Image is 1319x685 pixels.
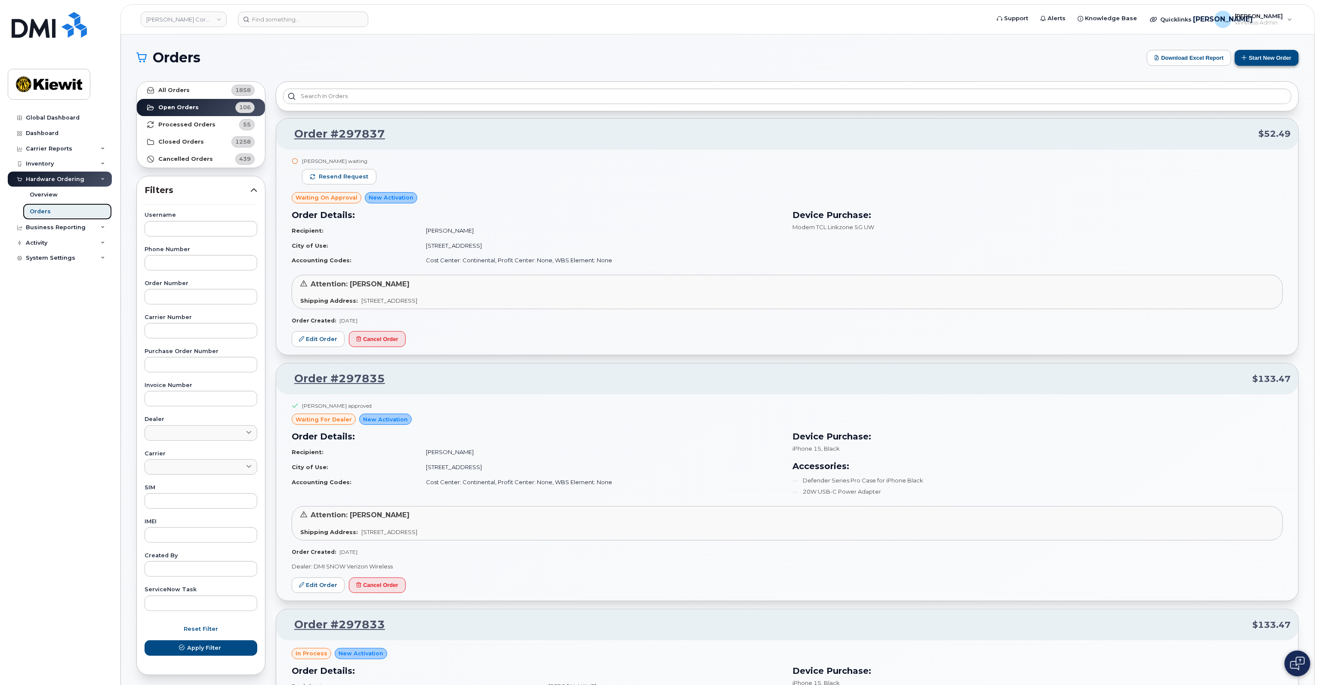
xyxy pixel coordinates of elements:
h3: Order Details: [292,209,782,221]
span: Waiting On Approval [296,194,357,202]
strong: Closed Orders [158,138,204,145]
h3: Device Purchase: [792,664,1283,677]
span: $133.47 [1252,373,1291,385]
strong: Recipient: [292,448,324,455]
strong: Open Orders [158,104,199,111]
span: 439 [239,155,251,163]
h3: Order Details: [292,664,782,677]
button: Reset Filter [145,621,257,637]
h3: Accessories: [792,460,1283,473]
li: Defender Series Pro Case for iPhone Black [792,476,1283,485]
label: Dealer [145,417,257,422]
strong: Order Created: [292,317,336,324]
a: Closed Orders1258 [137,133,265,151]
a: Cancelled Orders439 [137,151,265,168]
label: Carrier [145,451,257,457]
label: Carrier Number [145,315,257,320]
span: $133.47 [1252,619,1291,631]
h3: Device Purchase: [792,209,1283,221]
span: [DATE] [339,549,357,555]
label: IMEI [145,519,257,525]
strong: Shipping Address: [300,528,358,535]
span: 1258 [235,138,251,146]
h3: Order Details: [292,430,782,443]
strong: City of Use: [292,242,328,249]
span: , Black [821,445,840,452]
span: Orders [153,51,200,64]
button: Cancel Order [349,577,406,593]
strong: City of Use: [292,464,328,470]
label: Phone Number [145,247,257,252]
td: [STREET_ADDRESS] [418,238,782,253]
strong: Recipient: [292,227,324,234]
div: [PERSON_NAME] approved [302,402,372,409]
td: [PERSON_NAME] [418,445,782,460]
span: waiting for dealer [296,415,352,424]
span: 1858 [235,86,251,94]
div: [PERSON_NAME] waiting [302,157,376,165]
span: Reset Filter [184,625,218,633]
a: All Orders1858 [137,82,265,99]
span: Modem TCL Linkzone 5G UW [792,224,874,230]
a: Order #297837 [284,126,385,142]
span: [DATE] [339,317,357,324]
label: ServiceNow Task [145,587,257,593]
span: New Activation [363,415,408,424]
button: Cancel Order [349,331,406,347]
span: [STREET_ADDRESS] [361,297,417,304]
strong: Order Created: [292,549,336,555]
a: Open Orders106 [137,99,265,116]
span: [STREET_ADDRESS] [361,528,417,535]
a: Processed Orders55 [137,116,265,133]
h3: Device Purchase: [792,430,1283,443]
button: Start New Order [1235,50,1299,66]
span: Filters [145,184,250,197]
span: in process [296,649,327,657]
label: Invoice Number [145,383,257,388]
strong: Shipping Address: [300,297,358,304]
span: Resend request [319,173,368,181]
span: iPhone 15 [792,445,821,452]
button: Download Excel Report [1147,50,1231,66]
label: Order Number [145,281,257,286]
a: Edit Order [292,577,345,593]
img: Open chat [1290,657,1305,670]
label: Created By [145,553,257,559]
input: Search in orders [283,89,1291,104]
span: Apply Filter [187,644,221,652]
strong: Accounting Codes: [292,479,351,485]
li: 20W USB-C Power Adapter [792,488,1283,496]
strong: Accounting Codes: [292,257,351,264]
strong: Processed Orders [158,121,216,128]
p: Dealer: DMI SNOW Verizon Wireless [292,562,1283,571]
strong: Cancelled Orders [158,156,213,163]
span: New Activation [339,649,383,657]
td: Cost Center: Continental, Profit Center: None, WBS Element: None [418,475,782,490]
span: Attention: [PERSON_NAME] [311,511,410,519]
label: SIM [145,485,257,491]
td: [PERSON_NAME] [418,223,782,238]
td: Cost Center: Continental, Profit Center: None, WBS Element: None [418,253,782,268]
strong: All Orders [158,87,190,94]
a: Edit Order [292,331,345,347]
td: [STREET_ADDRESS] [418,460,782,475]
label: Username [145,212,257,218]
span: Attention: [PERSON_NAME] [311,280,410,288]
button: Resend request [302,169,376,184]
span: 55 [243,120,251,129]
span: New Activation [369,194,413,202]
a: Order #297835 [284,371,385,387]
label: Purchase Order Number [145,349,257,354]
a: Order #297833 [284,617,385,633]
span: $52.49 [1258,128,1291,140]
span: 106 [239,103,251,111]
button: Apply Filter [145,640,257,656]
